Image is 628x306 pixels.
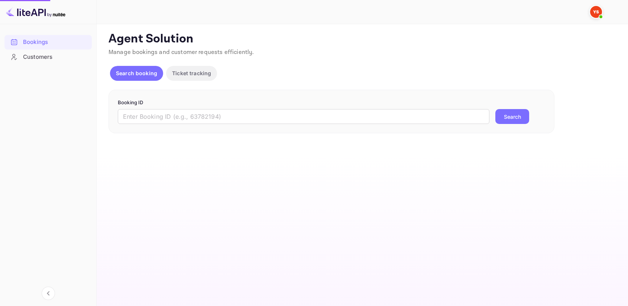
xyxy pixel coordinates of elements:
[109,48,254,56] span: Manage bookings and customer requests efficiently.
[23,38,88,47] div: Bookings
[23,53,88,61] div: Customers
[495,109,529,124] button: Search
[116,69,157,77] p: Search booking
[4,35,92,49] a: Bookings
[172,69,211,77] p: Ticket tracking
[42,287,55,300] button: Collapse navigation
[109,32,615,47] p: Agent Solution
[118,109,489,124] input: Enter Booking ID (e.g., 63782194)
[6,6,65,18] img: LiteAPI logo
[118,99,545,106] p: Booking ID
[590,6,602,18] img: Yandex Support
[4,50,92,64] a: Customers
